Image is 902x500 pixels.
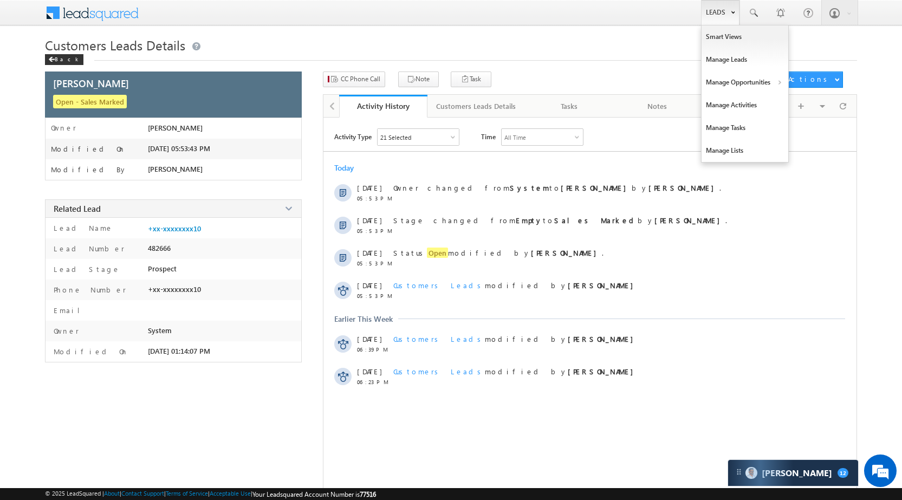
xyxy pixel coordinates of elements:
[762,467,832,479] span: Carter
[357,281,381,290] span: [DATE]
[148,224,201,233] a: +xx-xxxxxxxx10
[51,145,126,153] label: Modified On
[148,244,171,252] span: 482666
[14,100,198,324] textarea: Type your message and hit 'Enter'
[148,347,210,355] span: [DATE] 01:14:07 PM
[393,367,485,376] span: Customers Leads
[341,74,380,84] span: CC Phone Call
[393,248,604,258] span: Status modified by .
[654,216,725,225] strong: [PERSON_NAME]
[56,57,182,71] div: Chat with us now
[378,129,459,145] div: Owner Changed,Status Changed,Stage Changed,Source Changed,Notes & 16 more..
[357,216,381,225] span: [DATE]
[436,100,516,113] div: Customers Leads Details
[393,367,639,376] span: modified by
[148,124,203,132] span: [PERSON_NAME]
[51,285,126,294] label: Phone Number
[427,248,448,258] span: Open
[745,467,757,479] img: Carter
[334,163,369,173] div: Today
[45,54,83,65] div: Back
[516,216,543,225] strong: Empty
[360,490,376,498] span: 77516
[178,5,204,31] div: Minimize live chat window
[393,334,639,343] span: modified by
[531,248,602,257] strong: [PERSON_NAME]
[702,48,788,71] a: Manage Leads
[534,100,604,113] div: Tasks
[357,260,390,267] span: 05:53 PM
[554,216,638,225] strong: Sales Marked
[210,490,251,497] a: Acceptable Use
[51,244,125,253] label: Lead Number
[568,334,639,343] strong: [PERSON_NAME]
[121,490,164,497] a: Contact Support
[783,72,843,88] button: Actions
[148,144,210,153] span: [DATE] 05:53:43 PM
[51,306,88,315] label: Email
[148,165,203,173] span: [PERSON_NAME]
[357,228,390,234] span: 05:53 PM
[380,134,411,141] div: 21 Selected
[398,72,439,87] button: Note
[788,74,831,84] div: Actions
[393,334,485,343] span: Customers Leads
[568,367,639,376] strong: [PERSON_NAME]
[18,57,46,71] img: d_60004797649_company_0_60004797649
[357,367,381,376] span: [DATE]
[54,203,101,214] span: Related Lead
[357,195,390,202] span: 05:53 PM
[504,134,526,141] div: All Time
[357,293,390,299] span: 05:53 PM
[53,95,127,108] span: Open - Sales Marked
[728,459,859,486] div: carter-dragCarter[PERSON_NAME]12
[568,281,639,290] strong: [PERSON_NAME]
[252,490,376,498] span: Your Leadsquared Account Number is
[561,183,632,192] strong: [PERSON_NAME]
[622,100,692,113] div: Notes
[735,467,743,476] img: carter-drag
[51,124,76,132] label: Owner
[334,128,372,145] span: Activity Type
[393,216,727,225] span: Stage changed from to by .
[702,94,788,116] a: Manage Activities
[148,326,172,335] span: System
[614,95,702,118] a: Notes
[339,95,427,118] a: Activity History
[51,165,127,174] label: Modified By
[147,334,197,348] em: Start Chat
[702,71,788,94] a: Manage Opportunities
[525,95,614,118] a: Tasks
[323,72,385,87] button: CC Phone Call
[166,490,208,497] a: Terms of Service
[45,36,185,54] span: Customers Leads Details
[334,314,393,324] div: Earlier This Week
[347,101,419,111] div: Activity History
[648,183,719,192] strong: [PERSON_NAME]
[451,72,491,87] button: Task
[357,334,381,343] span: [DATE]
[357,346,390,353] span: 06:39 PM
[481,128,496,145] span: Time
[702,139,788,162] a: Manage Lists
[148,264,177,273] span: Prospect
[357,379,390,385] span: 06:23 PM
[51,326,79,335] label: Owner
[45,490,376,498] span: © 2025 LeadSquared | | | | |
[393,281,485,290] span: Customers Leads
[357,248,381,257] span: [DATE]
[53,76,129,90] span: [PERSON_NAME]
[104,490,120,497] a: About
[51,347,128,356] label: Modified On
[427,95,525,118] a: Customers Leads Details
[702,25,788,48] a: Smart Views
[357,183,381,192] span: [DATE]
[393,281,639,290] span: modified by
[51,264,120,274] label: Lead Stage
[702,116,788,139] a: Manage Tasks
[510,183,549,192] strong: System
[148,285,201,294] span: +xx-xxxxxxxx10
[393,183,721,192] span: Owner changed from to by .
[51,223,113,232] label: Lead Name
